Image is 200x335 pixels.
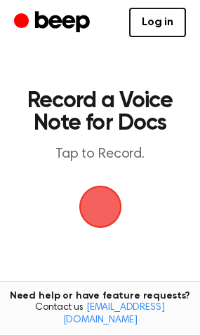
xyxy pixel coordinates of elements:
[79,186,121,228] img: Beep Logo
[14,9,93,36] a: Beep
[63,303,165,325] a: [EMAIL_ADDRESS][DOMAIN_NAME]
[129,8,186,37] a: Log in
[25,146,175,163] p: Tap to Record.
[8,302,192,327] span: Contact us
[25,90,175,135] h1: Record a Voice Note for Docs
